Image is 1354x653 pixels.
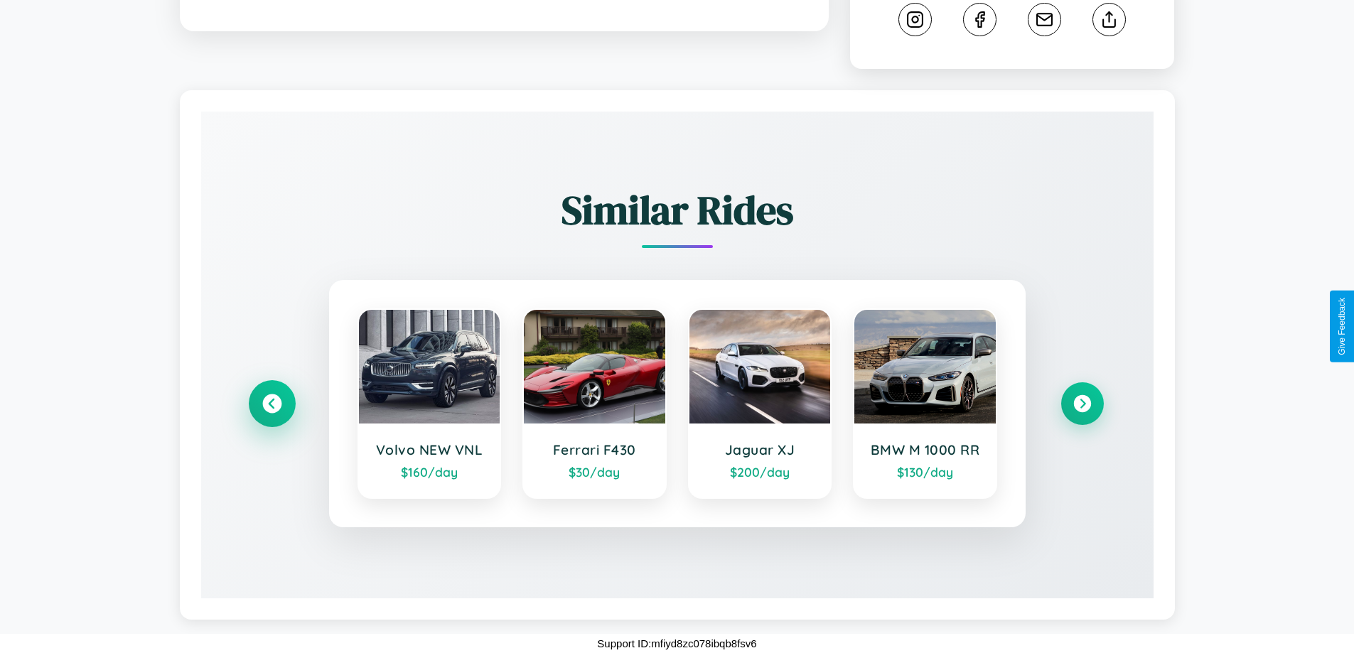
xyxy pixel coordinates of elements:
h3: Jaguar XJ [704,441,817,458]
a: Jaguar XJ$200/day [688,308,832,499]
a: BMW M 1000 RR$130/day [853,308,997,499]
h3: Ferrari F430 [538,441,651,458]
div: $ 30 /day [538,464,651,480]
div: Give Feedback [1337,298,1347,355]
div: $ 130 /day [869,464,982,480]
p: Support ID: mfiyd8zc078ibqb8fsv6 [597,634,756,653]
h3: BMW M 1000 RR [869,441,982,458]
a: Ferrari F430$30/day [522,308,667,499]
a: Volvo NEW VNL$160/day [358,308,502,499]
h3: Volvo NEW VNL [373,441,486,458]
div: $ 200 /day [704,464,817,480]
div: $ 160 /day [373,464,486,480]
h2: Similar Rides [251,183,1104,237]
